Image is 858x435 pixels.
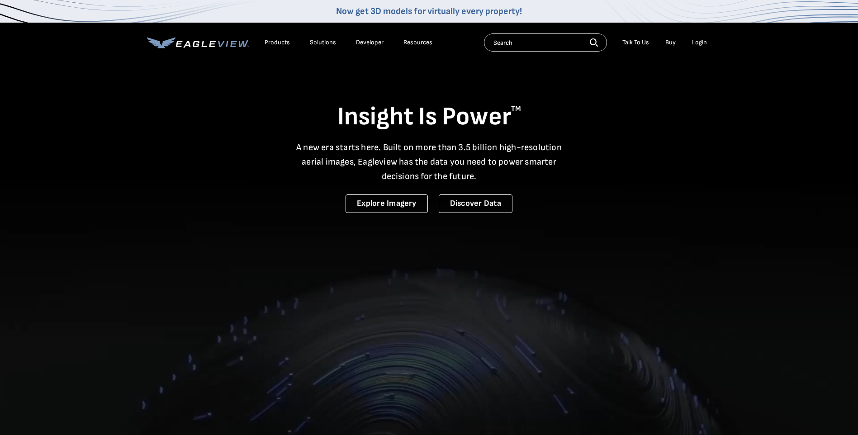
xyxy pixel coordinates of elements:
[622,38,649,47] div: Talk To Us
[147,101,711,133] h1: Insight Is Power
[439,194,512,213] a: Discover Data
[511,104,521,113] sup: TM
[484,33,607,52] input: Search
[403,38,432,47] div: Resources
[692,38,707,47] div: Login
[310,38,336,47] div: Solutions
[665,38,676,47] a: Buy
[291,140,568,184] p: A new era starts here. Built on more than 3.5 billion high-resolution aerial images, Eagleview ha...
[356,38,384,47] a: Developer
[346,194,428,213] a: Explore Imagery
[265,38,290,47] div: Products
[336,6,522,17] a: Now get 3D models for virtually every property!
